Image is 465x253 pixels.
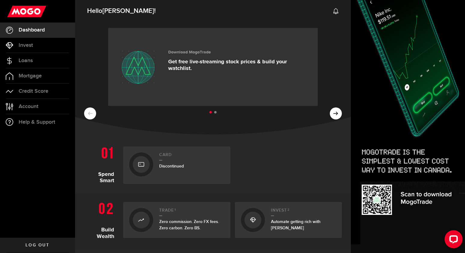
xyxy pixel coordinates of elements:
[175,208,176,212] sup: 1
[84,199,119,241] h1: Build Wealth
[19,43,33,48] span: Invest
[108,28,318,106] a: Download MogoTrade Get free live-streaming stock prices & build your watchlist.
[84,143,119,184] h1: Spend Smart
[19,27,45,33] span: Dashboard
[102,7,154,15] span: [PERSON_NAME]
[168,50,309,55] h3: Download MogoTrade
[159,219,219,230] span: Zero commission. Zero FX fees. Zero carbon. Zero BS.
[159,208,224,216] h2: Trade
[19,104,38,109] span: Account
[271,219,321,230] span: Automate getting rich with [PERSON_NAME]
[159,164,184,169] span: Discontinued
[123,202,230,238] a: Trade1Zero commission. Zero FX fees. Zero carbon. Zero BS.
[19,73,42,79] span: Mortgage
[87,5,156,17] span: Hello !
[440,228,465,253] iframe: LiveChat chat widget
[19,89,48,94] span: Credit Score
[26,243,49,247] span: Log out
[168,59,309,72] p: Get free live-streaming stock prices & build your watchlist.
[287,208,290,212] sup: 2
[159,152,224,161] h2: Card
[19,119,55,125] span: Help & Support
[235,202,342,238] a: Invest2Automate getting rich with [PERSON_NAME]
[271,208,336,216] h2: Invest
[123,146,230,184] a: CardDiscontinued
[19,58,33,63] span: Loans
